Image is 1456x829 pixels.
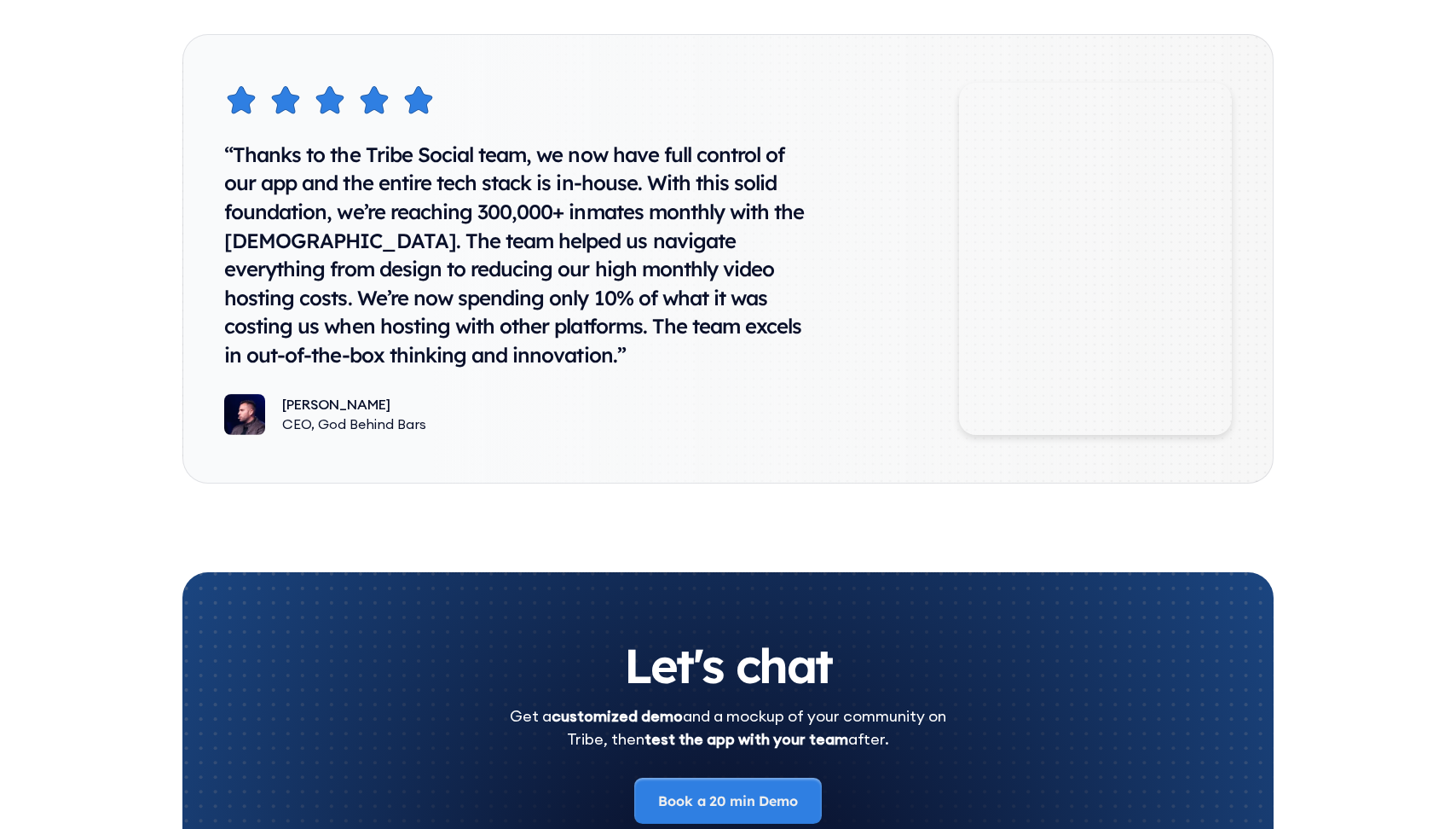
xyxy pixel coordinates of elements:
[217,641,1239,691] h2: Let's chat
[644,729,848,749] strong: test the app with your team
[510,704,946,751] div: Get a and a mockup of your community on Tribe, then after.
[634,778,821,824] a: Book a 20 min Demo
[282,395,426,414] div: [PERSON_NAME]
[282,414,426,433] div: CEO, God Behind Bars
[224,141,821,370] div: “Thanks to the Tribe Social team, we now have full control of our app and the entire tech stack i...
[552,706,683,726] strong: customized demo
